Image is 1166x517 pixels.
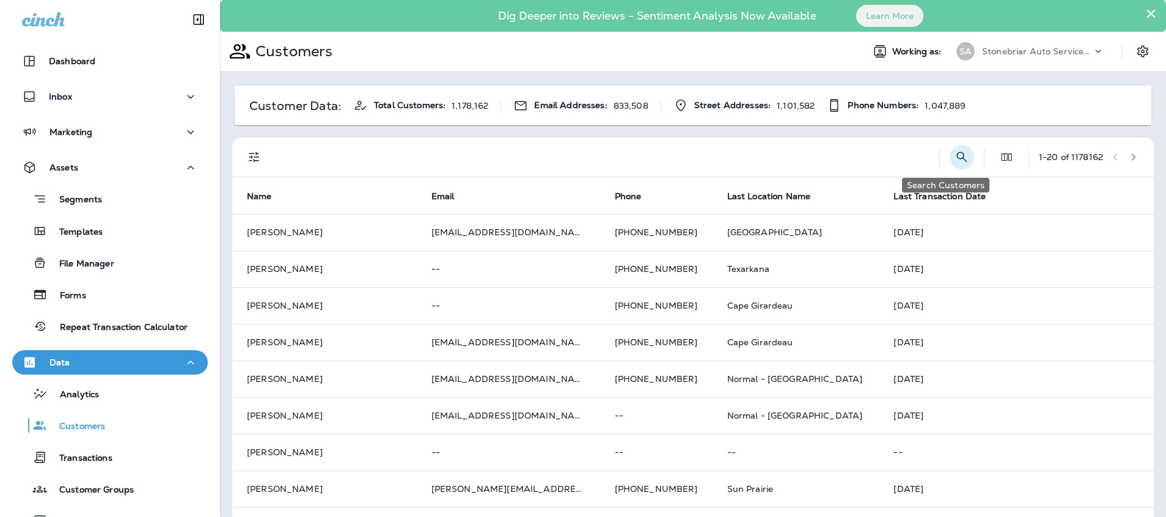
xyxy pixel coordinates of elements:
[956,42,975,61] div: SA
[431,191,471,202] span: Email
[925,101,966,111] p: 1,047,889
[727,227,822,238] span: [GEOGRAPHIC_DATA]
[47,485,134,496] p: Customer Groups
[417,471,600,507] td: [PERSON_NAME][EMAIL_ADDRESS][PERSON_NAME][DOMAIN_NAME]
[232,287,417,324] td: [PERSON_NAME]
[615,191,658,202] span: Phone
[48,290,86,302] p: Forms
[893,191,1002,202] span: Last Transaction Date
[727,447,865,457] p: --
[251,42,332,61] p: Customers
[600,287,713,324] td: [PHONE_NUMBER]
[48,389,99,401] p: Analytics
[232,434,417,471] td: [PERSON_NAME]
[247,191,288,202] span: Name
[249,101,341,111] p: Customer Data:
[600,214,713,251] td: [PHONE_NUMBER]
[50,127,92,137] p: Marketing
[12,350,208,375] button: Data
[49,92,72,101] p: Inbox
[47,421,105,433] p: Customers
[12,186,208,212] button: Segments
[879,324,1154,361] td: [DATE]
[1132,40,1154,62] button: Settings
[431,447,585,457] p: --
[247,191,272,202] span: Name
[892,46,944,57] span: Working as:
[47,227,103,238] p: Templates
[232,361,417,397] td: [PERSON_NAME]
[879,471,1154,507] td: [DATE]
[48,322,188,334] p: Repeat Transaction Calculator
[417,397,600,434] td: [EMAIL_ADDRESS][DOMAIN_NAME]
[182,7,216,32] button: Collapse Sidebar
[727,300,793,311] span: Cape Girardeau
[600,361,713,397] td: [PHONE_NUMBER]
[232,324,417,361] td: [PERSON_NAME]
[694,100,771,111] span: Street Addresses:
[12,381,208,406] button: Analytics
[232,471,417,507] td: [PERSON_NAME]
[232,397,417,434] td: [PERSON_NAME]
[12,155,208,180] button: Assets
[232,214,417,251] td: [PERSON_NAME]
[614,101,648,111] p: 833,508
[600,471,713,507] td: [PHONE_NUMBER]
[12,218,208,244] button: Templates
[47,453,112,464] p: Transactions
[12,250,208,276] button: File Manager
[879,287,1154,324] td: [DATE]
[50,358,70,367] p: Data
[902,178,989,193] div: Search Customers
[12,84,208,109] button: Inbox
[615,411,698,420] p: --
[982,46,1092,56] p: Stonebriar Auto Services Group
[600,251,713,287] td: [PHONE_NUMBER]
[417,361,600,397] td: [EMAIL_ADDRESS][DOMAIN_NAME]
[417,214,600,251] td: [EMAIL_ADDRESS][DOMAIN_NAME]
[879,361,1154,397] td: [DATE]
[893,447,1139,457] p: --
[431,301,585,310] p: --
[232,251,417,287] td: [PERSON_NAME]
[727,191,811,202] span: Last Location Name
[374,100,446,111] span: Total Customers:
[994,145,1019,169] button: Edit Fields
[47,258,114,270] p: File Manager
[534,100,607,111] span: Email Addresses:
[893,191,986,202] span: Last Transaction Date
[727,483,774,494] span: Sun Prairie
[12,282,208,307] button: Forms
[727,410,863,421] span: Normal - [GEOGRAPHIC_DATA]
[727,263,769,274] span: Texarkana
[879,251,1154,287] td: [DATE]
[777,101,815,111] p: 1,101,582
[727,373,863,384] span: Normal - [GEOGRAPHIC_DATA]
[12,476,208,502] button: Customer Groups
[49,56,95,66] p: Dashboard
[452,101,488,111] p: 1,178,162
[431,264,585,274] p: --
[12,444,208,470] button: Transactions
[242,145,266,169] button: Filters
[600,324,713,361] td: [PHONE_NUMBER]
[417,324,600,361] td: [EMAIL_ADDRESS][DOMAIN_NAME]
[12,313,208,339] button: Repeat Transaction Calculator
[727,337,793,348] span: Cape Girardeau
[879,214,1154,251] td: [DATE]
[856,5,923,27] button: Learn More
[848,100,919,111] span: Phone Numbers:
[615,191,642,202] span: Phone
[950,145,974,169] button: Search Customers
[431,191,455,202] span: Email
[12,413,208,438] button: Customers
[47,194,102,207] p: Segments
[615,447,698,457] p: --
[463,14,852,18] p: Dig Deeper into Reviews - Sentiment Analysis Now Available
[12,49,208,73] button: Dashboard
[879,397,1154,434] td: [DATE]
[50,163,78,172] p: Assets
[727,191,827,202] span: Last Location Name
[12,120,208,144] button: Marketing
[1145,4,1157,23] button: Close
